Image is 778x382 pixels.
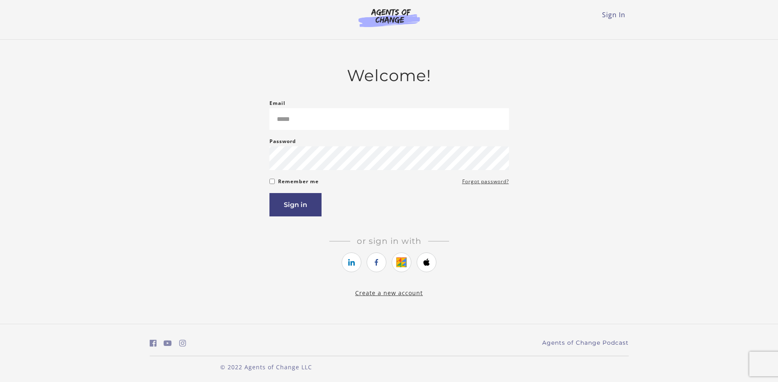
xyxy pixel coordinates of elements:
button: Sign in [269,193,322,216]
p: © 2022 Agents of Change LLC [150,363,383,371]
a: Create a new account [355,289,423,297]
a: https://courses.thinkific.com/users/auth/apple?ss%5Breferral%5D=&ss%5Buser_return_to%5D=&ss%5Bvis... [417,252,436,272]
a: https://www.youtube.com/c/AgentsofChangeTestPrepbyMeaganMitchell (Open in a new window) [164,337,172,349]
a: https://www.instagram.com/agentsofchangeprep/ (Open in a new window) [179,337,186,349]
a: https://courses.thinkific.com/users/auth/facebook?ss%5Breferral%5D=&ss%5Buser_return_to%5D=&ss%5B... [367,252,386,272]
a: https://www.facebook.com/groups/aswbtestprep (Open in a new window) [150,337,157,349]
i: https://www.instagram.com/agentsofchangeprep/ (Open in a new window) [179,339,186,347]
h2: Welcome! [269,66,509,85]
i: https://www.youtube.com/c/AgentsofChangeTestPrepbyMeaganMitchell (Open in a new window) [164,339,172,347]
label: Password [269,136,296,146]
i: https://www.facebook.com/groups/aswbtestprep (Open in a new window) [150,339,157,347]
span: Or sign in with [350,236,428,246]
label: Email [269,98,285,108]
a: Sign In [602,10,625,19]
label: Remember me [278,177,319,186]
img: Agents of Change Logo [350,8,429,27]
a: Agents of Change Podcast [542,339,629,347]
a: https://courses.thinkific.com/users/auth/linkedin?ss%5Breferral%5D=&ss%5Buser_return_to%5D=&ss%5B... [342,252,361,272]
a: https://courses.thinkific.com/users/auth/google?ss%5Breferral%5D=&ss%5Buser_return_to%5D=&ss%5Bvi... [392,252,411,272]
a: Forgot password? [462,177,509,186]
